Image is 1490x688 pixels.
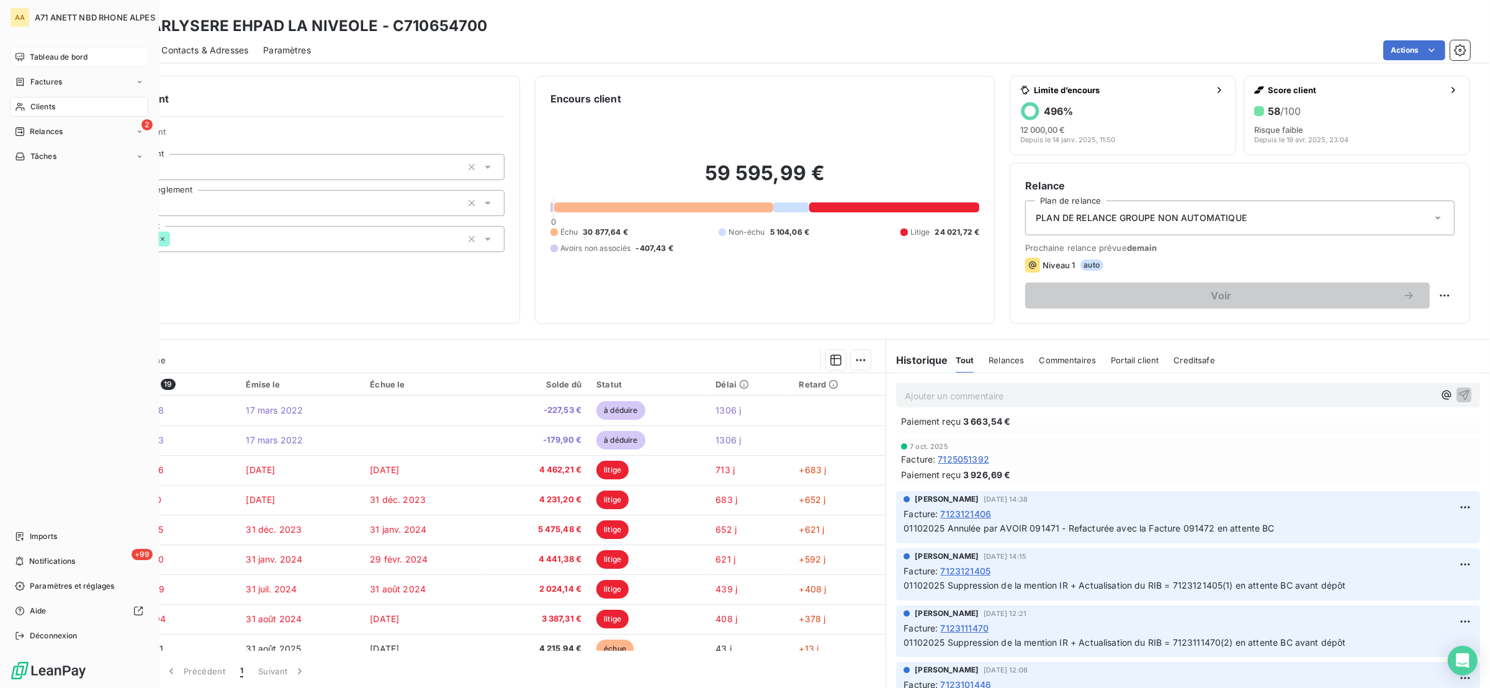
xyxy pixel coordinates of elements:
button: Limite d’encours496%12 000,00 €Depuis le 14 janv. 2025, 11:50 [1010,76,1236,155]
span: échue [596,640,634,658]
span: -407,43 € [636,243,673,254]
span: Imports [30,531,57,542]
span: litige [596,491,629,509]
span: Non-échu [729,227,765,238]
button: 1 [233,658,251,684]
span: 621 j [716,554,735,564]
span: 43 j [716,643,732,654]
span: Contacts & Adresses [161,44,248,57]
span: [DATE] [370,613,399,624]
span: 31 juil. 2024 [246,584,297,594]
span: 31 août 2025 [246,643,301,654]
span: auto [1080,260,1104,271]
input: Ajouter une valeur [170,233,180,245]
span: [DATE] 12:08 [984,666,1028,674]
span: Relances [989,355,1024,365]
span: litige [596,610,629,628]
span: 1306 j [716,405,741,415]
span: Depuis le 19 avr. 2025, 23:04 [1254,136,1349,143]
span: Score client [1268,85,1443,95]
span: 17 mars 2022 [246,405,303,415]
span: [PERSON_NAME] [915,551,979,562]
span: Notifications [29,556,75,567]
h6: Relance [1025,178,1455,193]
button: Actions [1383,40,1445,60]
span: litige [596,550,629,569]
span: [PERSON_NAME] [915,494,979,505]
span: Prochaine relance prévue [1025,243,1455,253]
div: Délai [716,379,784,389]
h6: 58 [1268,105,1301,117]
span: 01102025 Suppression de la mention IR + Actualisation du RIB = 7123111470(2) en attente BC avant ... [904,637,1345,648]
span: 31 août 2024 [246,613,302,624]
span: 4 441,38 € [495,553,581,566]
div: Open Intercom Messenger [1448,646,1478,676]
h6: Historique [886,353,948,368]
span: Creditsafe [1174,355,1215,365]
span: 4 462,21 € [495,464,581,476]
span: Échu [560,227,578,238]
span: +621 j [799,524,825,535]
span: Facture : [904,507,938,520]
span: 4 231,20 € [495,494,581,506]
span: Portail client [1111,355,1159,365]
span: Niveau 1 [1043,260,1075,270]
span: +99 [132,549,153,560]
span: 12 000,00 € [1020,125,1065,135]
span: Facture : [904,622,938,635]
span: Facture : [904,564,938,577]
span: 31 janv. 2024 [246,554,302,564]
span: 683 j [716,494,737,505]
span: 2 024,14 € [495,583,581,595]
button: Voir [1025,283,1430,309]
span: 7 oct. 2025 [910,443,948,450]
span: PLAN DE RELANCE GROUPE NON AUTOMATIQUE [1036,212,1247,224]
span: 5 475,48 € [495,523,581,536]
button: Score client58/100Risque faibleDepuis le 19 avr. 2025, 23:04 [1244,76,1470,155]
span: Voir [1040,291,1402,301]
h3: CIAS ARLYSERE EHPAD LA NIVEOLE - C710654700 [109,15,487,37]
span: 713 j [716,464,735,475]
span: 31 août 2024 [370,584,426,594]
h2: 59 595,99 € [550,161,980,198]
span: 3 387,31 € [495,613,581,625]
span: 31 déc. 2023 [246,524,302,535]
span: [PERSON_NAME] [915,664,979,676]
span: +652 j [799,494,826,505]
span: 3 926,69 € [963,468,1011,481]
span: Paiement reçu [901,468,961,481]
span: Paramètres [263,44,311,57]
span: [DATE] 14:15 [984,553,1026,560]
div: AA [10,7,30,27]
span: +683 j [799,464,827,475]
span: à déduire [596,401,645,420]
span: 7123121405 [940,564,990,577]
span: 24 021,72 € [935,227,980,238]
div: Statut [596,379,701,389]
span: A71 ANETT NBD RHONE ALPES [35,12,155,22]
span: Propriétés Client [100,127,505,144]
span: Litige [910,227,930,238]
span: 19 [161,379,175,390]
div: Échue le [370,379,480,389]
span: 7123111470 [940,622,989,635]
span: /100 [1280,105,1301,117]
span: +378 j [799,613,826,624]
span: Factures [30,76,62,88]
h6: 496 % [1044,105,1073,117]
span: [DATE] 14:38 [984,496,1028,503]
span: [DATE] [246,464,275,475]
span: litige [596,520,629,539]
span: +592 j [799,554,826,564]
span: Aide [30,605,47,617]
span: 0 [551,217,556,227]
span: +408 j [799,584,827,594]
span: Facture : [901,453,935,466]
span: demain [1127,243,1157,253]
span: Clients [30,101,55,112]
span: Avoirs non associés [560,243,631,254]
img: Logo LeanPay [10,661,87,681]
span: 7125051392 [938,453,989,466]
span: -227,53 € [495,404,581,417]
span: Paiement reçu [901,415,961,428]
